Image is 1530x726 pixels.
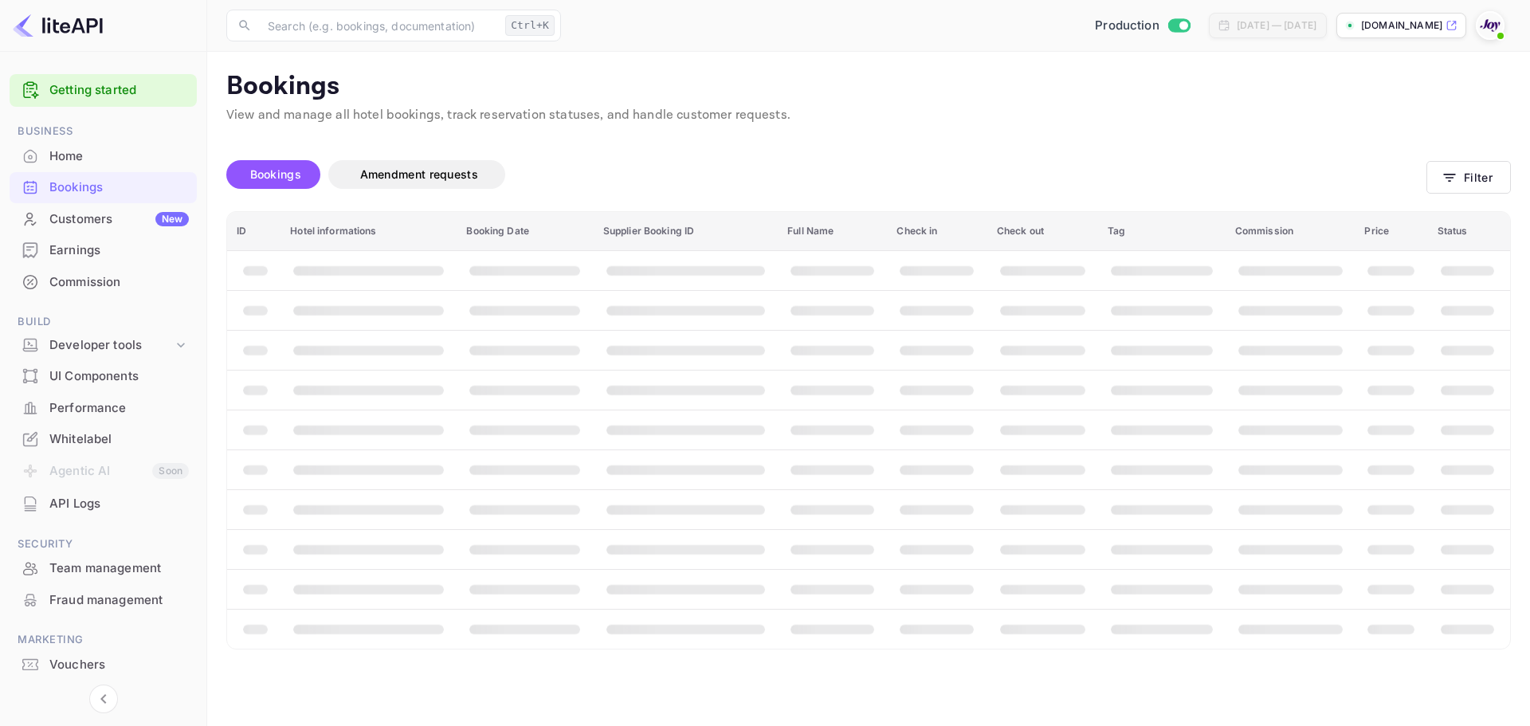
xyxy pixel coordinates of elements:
[10,489,197,518] a: API Logs
[10,313,197,331] span: Build
[10,361,197,390] a: UI Components
[1355,212,1427,251] th: Price
[10,141,197,171] a: Home
[227,212,280,251] th: ID
[10,631,197,649] span: Marketing
[1428,212,1510,251] th: Status
[10,553,197,583] a: Team management
[226,160,1426,189] div: account-settings tabs
[10,172,197,202] a: Bookings
[10,332,197,359] div: Developer tools
[10,649,197,679] a: Vouchers
[10,585,197,614] a: Fraud management
[594,212,778,251] th: Supplier Booking ID
[49,656,189,674] div: Vouchers
[10,424,197,455] div: Whitelabel
[10,361,197,392] div: UI Components
[505,15,555,36] div: Ctrl+K
[1361,18,1442,33] p: [DOMAIN_NAME]
[49,367,189,386] div: UI Components
[1237,18,1316,33] div: [DATE] — [DATE]
[226,106,1511,125] p: View and manage all hotel bookings, track reservation statuses, and handle customer requests.
[49,273,189,292] div: Commission
[49,147,189,166] div: Home
[10,393,197,424] div: Performance
[89,685,118,713] button: Collapse navigation
[10,267,197,298] div: Commission
[280,212,457,251] th: Hotel informations
[49,241,189,260] div: Earnings
[155,212,189,226] div: New
[10,393,197,422] a: Performance
[49,336,173,355] div: Developer tools
[10,424,197,453] a: Whitelabel
[1098,212,1226,251] th: Tag
[227,212,1510,649] table: booking table
[49,399,189,418] div: Performance
[1095,17,1159,35] span: Production
[987,212,1098,251] th: Check out
[49,430,189,449] div: Whitelabel
[49,591,189,610] div: Fraud management
[360,167,478,181] span: Amendment requests
[10,649,197,681] div: Vouchers
[49,81,189,100] a: Getting started
[10,235,197,266] div: Earnings
[10,74,197,107] div: Getting started
[49,495,189,513] div: API Logs
[10,204,197,235] div: CustomersNew
[887,212,987,251] th: Check in
[10,489,197,520] div: API Logs
[778,212,887,251] th: Full Name
[49,559,189,578] div: Team management
[10,204,197,233] a: CustomersNew
[13,13,103,38] img: LiteAPI logo
[49,179,189,197] div: Bookings
[1226,212,1355,251] th: Commission
[250,167,301,181] span: Bookings
[226,71,1511,103] p: Bookings
[258,10,499,41] input: Search (e.g. bookings, documentation)
[10,235,197,265] a: Earnings
[10,585,197,616] div: Fraud management
[10,123,197,140] span: Business
[1477,13,1503,38] img: With Joy
[10,553,197,584] div: Team management
[10,172,197,203] div: Bookings
[10,536,197,553] span: Security
[1426,161,1511,194] button: Filter
[1089,17,1196,35] div: Switch to Sandbox mode
[10,141,197,172] div: Home
[457,212,593,251] th: Booking Date
[10,267,197,296] a: Commission
[49,210,189,229] div: Customers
